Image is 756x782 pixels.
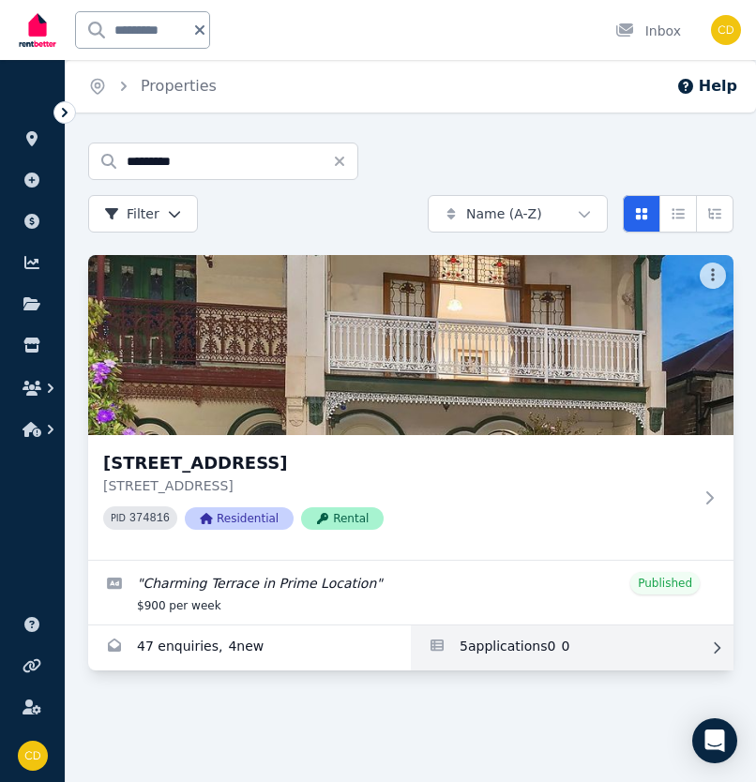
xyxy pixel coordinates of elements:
[18,741,48,771] img: Chris Dimitropoulos
[66,60,239,113] nav: Breadcrumb
[88,625,411,670] a: Enquiries for 83 Bay St, Rockdale
[301,507,384,530] span: Rental
[185,507,294,530] span: Residential
[615,22,681,40] div: Inbox
[129,512,170,525] code: 374816
[623,195,660,233] button: Card view
[88,561,733,624] a: Edit listing: Charming Terrace in Prime Location
[15,7,60,53] img: RentBetter
[111,513,126,523] small: PID
[141,77,217,95] a: Properties
[411,625,733,670] a: Applications for 83 Bay St, Rockdale
[466,204,542,223] span: Name (A-Z)
[711,15,741,45] img: Chris Dimitropoulos
[88,255,733,560] a: 83 Bay St, Rockdale[STREET_ADDRESS][STREET_ADDRESS]PID 374816ResidentialRental
[428,195,608,233] button: Name (A-Z)
[700,263,726,289] button: More options
[332,143,358,180] button: Clear search
[659,195,697,233] button: Compact list view
[696,195,733,233] button: Expanded list view
[692,718,737,763] div: Open Intercom Messenger
[623,195,733,233] div: View options
[88,195,198,233] button: Filter
[104,204,159,223] span: Filter
[676,75,737,98] button: Help
[88,255,733,435] img: 83 Bay St, Rockdale
[103,476,692,495] p: [STREET_ADDRESS]
[103,450,692,476] h3: [STREET_ADDRESS]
